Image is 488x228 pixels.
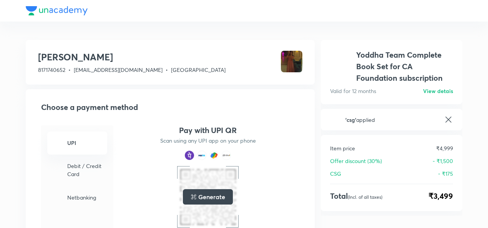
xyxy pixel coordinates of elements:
img: loading.. [191,194,197,200]
span: [GEOGRAPHIC_DATA] [171,66,226,73]
h6: View detais [423,87,453,95]
span: [EMAIL_ADDRESS][DOMAIN_NAME] [74,66,163,73]
span: 8171740652 [38,66,65,73]
h5: Generate [198,192,225,201]
p: Scan using any UPI app on your phone [160,137,256,145]
img: payment method [222,151,231,160]
img: - [52,163,64,176]
span: • [68,66,71,73]
p: Valid for 12 months [330,87,376,95]
p: ₹4,999 [436,144,453,152]
h3: [PERSON_NAME] [38,51,226,63]
h6: applied [345,116,438,124]
img: payment method [197,151,206,160]
span: ₹3,499 [428,190,453,202]
p: CSG [330,170,341,178]
h2: Choose a payment method [41,102,302,113]
img: - [52,136,64,148]
h4: Pay with UPI QR [179,125,237,135]
img: payment method [185,151,194,160]
p: - ₹1,500 [433,157,453,165]
img: - [52,190,64,203]
h1: Yoddha Team Complete Book Set for CA Foundation subscription [356,49,453,84]
h4: Total [330,190,382,202]
p: Offer discount (30%) [330,157,382,165]
p: Netbanking [67,193,103,201]
img: avatar [330,49,352,84]
p: Item price [330,144,355,152]
p: Debit / Credit Card [67,162,103,178]
img: payment method [209,151,219,160]
p: - ₹175 [438,170,453,178]
p: (Incl. of all taxes) [348,194,382,200]
span: • [166,66,168,73]
span: ' csg ' [345,116,356,123]
img: Avatar [281,51,302,72]
h6: UPI [67,139,103,147]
